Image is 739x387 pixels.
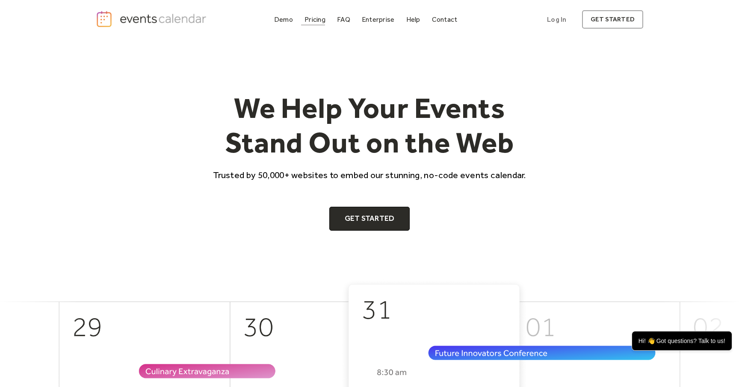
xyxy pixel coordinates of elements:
[271,14,296,25] a: Demo
[205,91,534,160] h1: We Help Your Events Stand Out on the Web
[334,14,354,25] a: FAQ
[432,17,458,22] div: Contact
[304,17,325,22] div: Pricing
[329,207,410,231] a: Get Started
[96,10,209,28] a: home
[274,17,293,22] div: Demo
[538,10,575,29] a: Log In
[301,14,329,25] a: Pricing
[582,10,643,29] a: get started
[337,17,350,22] div: FAQ
[406,17,420,22] div: Help
[362,17,394,22] div: Enterprise
[403,14,424,25] a: Help
[205,169,534,181] p: Trusted by 50,000+ websites to embed our stunning, no-code events calendar.
[429,14,461,25] a: Contact
[358,14,398,25] a: Enterprise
